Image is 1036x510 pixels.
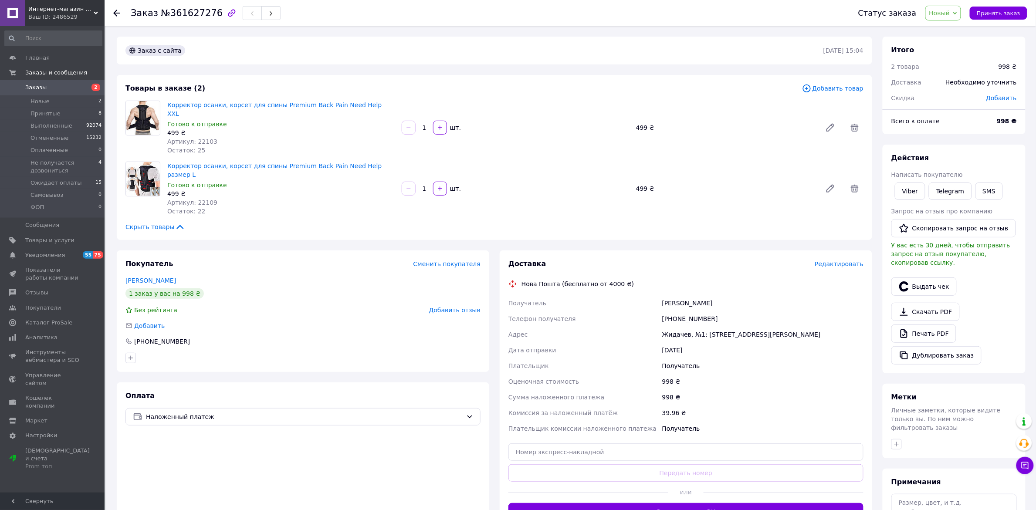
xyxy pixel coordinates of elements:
span: Готово к отправке [167,182,227,189]
div: 499 ₴ [167,189,395,198]
span: Интернет-магазин «Gadgetarium» [28,5,94,13]
span: 0 [98,146,102,154]
div: 39.96 ₴ [660,405,865,421]
a: Редактировать [822,180,839,197]
button: Чат с покупателем [1016,457,1034,474]
img: Корректор осанки, корсет для спины Premium Back Pain Need Help XXL [126,101,160,135]
span: Уведомления [25,251,65,259]
span: 55 [83,251,93,259]
span: Заказы [25,84,47,91]
time: [DATE] 15:04 [823,47,863,54]
a: Telegram [929,182,972,200]
span: Кошелек компании [25,394,81,410]
span: Отзывы [25,289,48,297]
span: Заказ [131,8,158,18]
span: Оплата [125,392,155,400]
div: Нова Пошта (бесплатно от 4000 ₴) [519,280,636,288]
img: Корректор осанки, корсет для спины Premium Back Pain Need Help размер L [126,162,160,196]
span: ФОП [30,203,44,211]
span: Наложенный платеж [146,412,463,422]
a: Редактировать [822,119,839,136]
span: Главная [25,54,50,62]
span: 75 [93,251,103,259]
span: или [668,488,704,496]
span: Покупатель [125,260,173,268]
span: Остаток: 25 [167,147,206,154]
span: 92074 [86,122,102,130]
span: 15232 [86,134,102,142]
span: Выполненные [30,122,72,130]
span: Добавить отзыв [429,307,481,314]
a: [PERSON_NAME] [125,277,176,284]
span: Скрыть товары [125,223,185,231]
span: Аналитика [25,334,58,341]
div: Ваш ID: 2486529 [28,13,105,21]
span: Скидка [891,95,915,101]
div: [DATE] [660,342,865,358]
span: Принять заказ [977,10,1020,17]
div: [PERSON_NAME] [660,295,865,311]
div: Вернуться назад [113,9,120,17]
span: Добавить [134,322,165,329]
span: Готово к отправке [167,121,227,128]
span: 2 товара [891,63,919,70]
span: Самовывоз [30,191,63,199]
span: У вас есть 30 дней, чтобы отправить запрос на отзыв покупателю, скопировав ссылку. [891,242,1010,266]
span: Артикул: 22109 [167,199,217,206]
span: Без рейтинга [134,307,177,314]
span: Дата отправки [508,347,556,354]
div: [PHONE_NUMBER] [660,311,865,327]
span: Итого [891,46,914,54]
button: SMS [975,182,1003,200]
span: Комиссия за наложенный платёж [508,409,618,416]
span: Всего к оплате [891,118,940,125]
span: №361627276 [161,8,223,18]
div: [PHONE_NUMBER] [133,337,191,346]
span: Не получается дозвониться [30,159,98,175]
a: Viber [895,182,925,200]
span: Доставка [891,79,921,86]
span: Товары в заказе (2) [125,84,205,92]
span: Принятые [30,110,61,118]
a: Корректор осанки, корсет для спины Premium Back Pain Need Help размер L [167,162,382,178]
span: 0 [98,191,102,199]
div: 499 ₴ [167,128,395,137]
span: Ожидает оплаты [30,179,82,187]
span: Личные заметки, которые видите только вы. По ним можно фильтровать заказы [891,407,1001,431]
div: шт. [448,123,462,132]
span: Оплаченные [30,146,68,154]
span: Показатели работы компании [25,266,81,282]
span: Плательщик [508,362,549,369]
span: Артикул: 22103 [167,138,217,145]
span: Запрос на отзыв про компанию [891,208,993,215]
span: Новый [929,10,950,17]
input: Номер экспресс-накладной [508,443,863,461]
span: Маркет [25,417,47,425]
span: Телефон получателя [508,315,576,322]
span: Товары и услуги [25,236,74,244]
div: Prom топ [25,463,90,470]
span: Управление сайтом [25,372,81,387]
input: Поиск [4,30,102,46]
button: Скопировать запрос на отзыв [891,219,1016,237]
span: Удалить [846,119,863,136]
span: Метки [891,393,917,401]
div: 998 ₴ [660,389,865,405]
a: Скачать PDF [891,303,960,321]
div: 1 заказ у вас на 998 ₴ [125,288,204,299]
span: Заказы и сообщения [25,69,87,77]
div: шт. [448,184,462,193]
div: 998 ₴ [660,374,865,389]
span: 15 [95,179,102,187]
span: Каталог ProSale [25,319,72,327]
div: Необходимо уточнить [941,73,1022,92]
div: Жидачев, №1: [STREET_ADDRESS][PERSON_NAME] [660,327,865,342]
span: Редактировать [815,260,863,267]
span: Остаток: 22 [167,208,206,215]
span: Действия [891,154,929,162]
a: Корректор осанки, корсет для спины Premium Back Pain Need Help XXL [167,101,382,117]
span: Примечания [891,478,941,486]
span: Отмененные [30,134,68,142]
span: Новые [30,98,50,105]
div: Заказ с сайта [125,45,185,56]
